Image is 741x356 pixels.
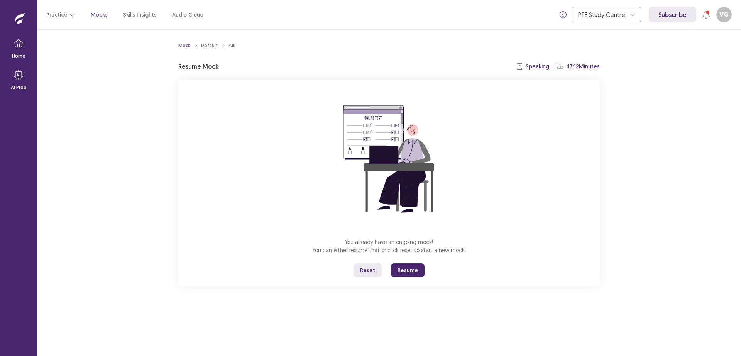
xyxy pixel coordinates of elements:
img: attend-mock [320,90,458,229]
p: | [552,63,554,71]
a: Mock [178,42,190,49]
button: Reset [354,263,382,277]
p: Home [12,53,25,59]
nav: breadcrumb [178,42,235,49]
div: PTE Study Centre [578,7,626,22]
p: Speaking [526,63,549,71]
p: You already have an ongoing mock! You can either resume that or click reset to start a new mock. [313,238,466,254]
button: Resume [391,263,425,277]
div: Full [228,42,235,49]
p: Resume Mock [178,62,218,71]
p: 43:12 Minutes [566,63,600,71]
div: Default [201,42,218,49]
button: VG [716,7,732,22]
button: Practice [46,8,75,22]
a: Mocks [91,11,108,19]
a: Subscribe [649,7,696,22]
p: AI Prep [11,84,27,91]
a: Audio Cloud [172,11,203,19]
a: Skills Insights [123,11,157,19]
button: info [556,8,570,22]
